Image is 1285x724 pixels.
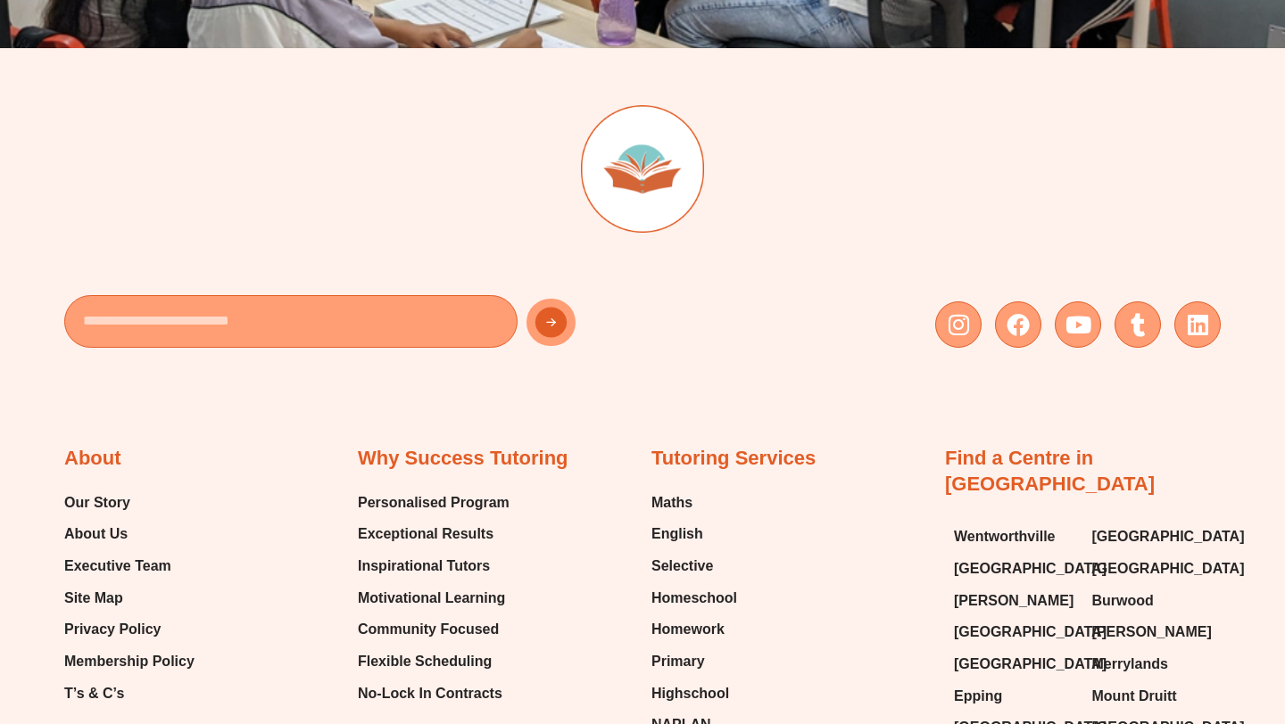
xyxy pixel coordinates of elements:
span: Executive Team [64,553,171,580]
span: [GEOGRAPHIC_DATA] [954,619,1107,646]
span: English [651,521,703,547]
form: New Form [64,295,634,357]
a: Homeschool [651,585,737,612]
span: No-Lock In Contracts [358,680,502,707]
span: Flexible Scheduling [358,648,492,675]
span: Community Focused [358,616,499,643]
a: Selective [651,553,737,580]
span: [GEOGRAPHIC_DATA] [954,651,1107,678]
h2: About [64,446,121,472]
a: Find a Centre in [GEOGRAPHIC_DATA] [945,447,1155,495]
a: Primary [651,648,737,675]
a: Community Focused [358,616,510,643]
span: Inspirational Tutors [358,553,490,580]
span: Maths [651,490,692,516]
a: Epping [954,683,1074,710]
a: About Us [64,521,195,547]
a: Site Map [64,585,195,612]
span: Privacy Policy [64,616,162,643]
span: Exceptional Results [358,521,493,547]
span: [GEOGRAPHIC_DATA] [954,555,1107,582]
a: [GEOGRAPHIC_DATA] [954,555,1074,582]
a: Inspirational Tutors [358,553,510,580]
a: Motivational Learning [358,585,510,612]
div: Tiện ích trò chuyện [979,522,1285,724]
a: Personalised Program [358,490,510,516]
span: Highschool [651,680,729,707]
h2: Tutoring Services [651,446,816,472]
a: No-Lock In Contracts [358,680,510,707]
a: [GEOGRAPHIC_DATA] [954,651,1074,678]
span: Wentworthville [954,523,1056,550]
span: Site Map [64,585,123,612]
span: Primary [651,648,705,675]
span: About Us [64,521,128,547]
a: Highschool [651,680,737,707]
a: [PERSON_NAME] [954,588,1074,614]
span: Motivational Learning [358,585,505,612]
a: Flexible Scheduling [358,648,510,675]
a: [GEOGRAPHIC_DATA] [954,619,1074,646]
a: Executive Team [64,553,195,580]
span: Our Story [64,490,130,516]
a: Wentworthville [954,523,1074,550]
a: T’s & C’s [64,680,195,707]
span: Epping [954,683,1002,710]
a: Our Story [64,490,195,516]
a: Maths [651,490,737,516]
h2: Why Success Tutoring [358,446,568,472]
span: [PERSON_NAME] [954,588,1074,614]
span: Homework [651,616,725,643]
a: English [651,521,737,547]
iframe: Chat Widget [979,522,1285,724]
a: Exceptional Results [358,521,510,547]
a: Membership Policy [64,648,195,675]
span: Selective [651,553,713,580]
span: T’s & C’s [64,680,124,707]
a: Privacy Policy [64,616,195,643]
a: Homework [651,616,737,643]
